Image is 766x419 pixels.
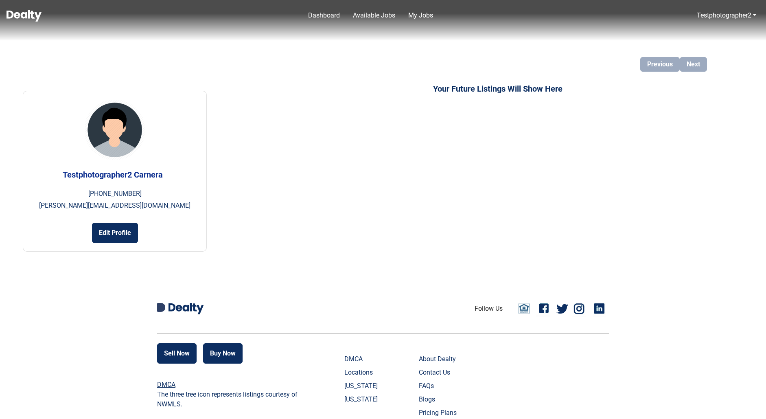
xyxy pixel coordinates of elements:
[516,303,532,315] a: Email
[157,390,302,409] p: The three tree icon represents listings courtesy of NWMLS.
[536,301,552,317] a: Facebook
[63,170,163,180] strong: Testphotographer2 Carnera
[305,7,343,24] a: Dashboard
[405,7,436,24] a: My Jobs
[419,407,459,419] a: Pricing Plans
[640,57,680,72] button: Previous
[419,366,459,379] a: Contact Us
[33,189,196,199] p: [PHONE_NUMBER]
[593,301,609,317] a: Linkedin
[157,381,175,388] a: DMCA
[344,353,385,365] a: DMCA
[203,343,243,364] button: Buy Now
[344,393,385,406] a: [US_STATE]
[84,99,145,160] img: User Icon
[157,343,197,364] button: Sell Now
[33,201,196,211] p: [PERSON_NAME][EMAIL_ADDRESS][DOMAIN_NAME]
[157,303,165,312] img: Dealty D
[169,303,204,314] img: Dealty
[344,380,385,392] a: [US_STATE]
[344,366,385,379] a: Locations
[92,223,138,243] button: Edit Profile
[419,353,459,365] a: About Dealty
[680,57,707,72] button: Next
[350,7,398,24] a: Available Jobs
[556,301,568,317] a: Twitter
[697,11,751,19] a: Testphotographer2
[419,380,459,392] a: FAQs
[7,10,42,22] img: Dealty - Buy, Sell & Rent Homes
[4,395,28,419] iframe: BigID CMP Widget
[572,301,589,317] a: Instagram
[419,393,459,406] a: Blogs
[475,304,503,314] li: Follow Us
[694,7,759,24] a: Testphotographer2
[230,84,766,94] h3: Your Future Listings Will Show Here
